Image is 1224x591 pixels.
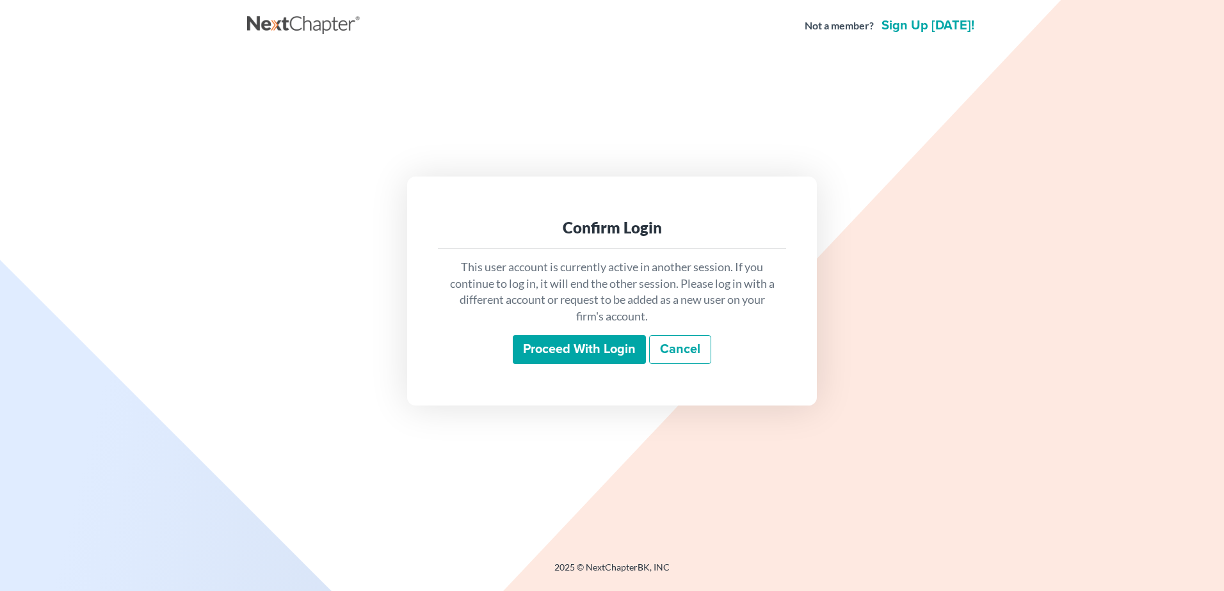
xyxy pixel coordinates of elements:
[513,335,646,365] input: Proceed with login
[247,561,977,584] div: 2025 © NextChapterBK, INC
[649,335,711,365] a: Cancel
[448,259,776,325] p: This user account is currently active in another session. If you continue to log in, it will end ...
[805,19,874,33] strong: Not a member?
[879,19,977,32] a: Sign up [DATE]!
[448,217,776,238] div: Confirm Login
